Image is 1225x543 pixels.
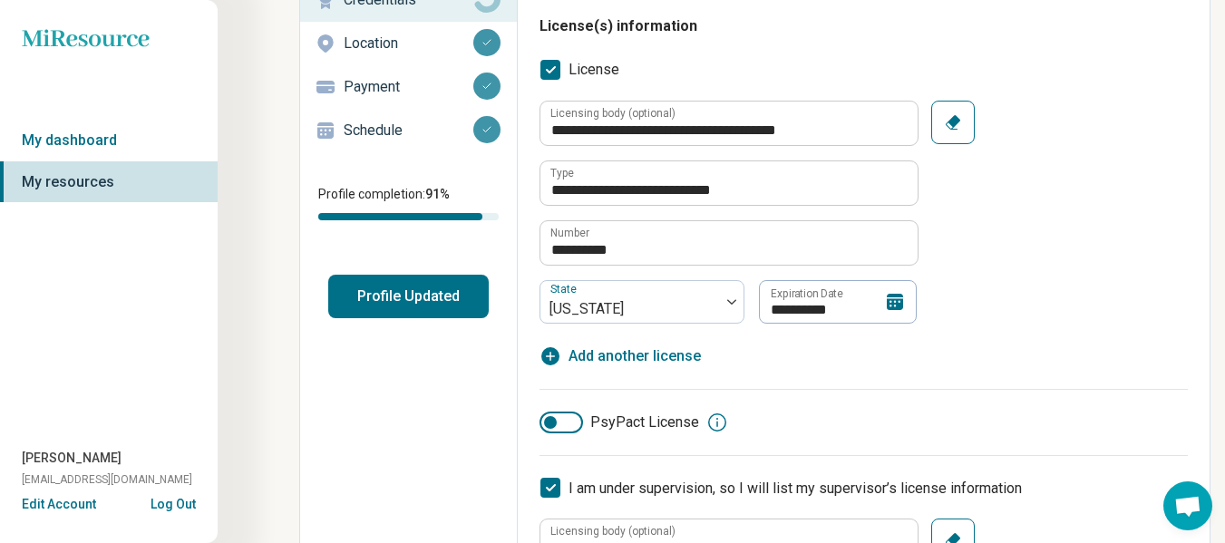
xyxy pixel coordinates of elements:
label: State [550,283,580,296]
label: PsyPact License [540,412,699,433]
span: License [569,59,619,81]
button: Edit Account [22,495,96,514]
span: Add another license [569,345,701,367]
label: Type [550,168,574,179]
div: Profile completion: [300,174,517,231]
p: Payment [344,76,473,98]
div: Profile completion [318,213,499,220]
span: I am under supervision, so I will list my supervisor’s license information [569,480,1022,497]
label: Licensing body (optional) [550,526,676,537]
span: [EMAIL_ADDRESS][DOMAIN_NAME] [22,471,192,488]
button: Profile Updated [328,275,489,318]
a: Location [300,22,517,65]
button: Log Out [151,495,196,509]
span: [PERSON_NAME] [22,449,122,468]
span: 91 % [425,187,450,201]
h3: License(s) information [540,15,1188,37]
p: Schedule [344,120,473,141]
a: Schedule [300,109,517,152]
a: Payment [300,65,517,109]
input: credential.licenses.0.name [540,161,918,205]
button: Add another license [540,345,701,367]
label: Number [550,228,589,238]
label: Licensing body (optional) [550,108,676,119]
p: Location [344,33,473,54]
div: Open chat [1163,481,1212,530]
